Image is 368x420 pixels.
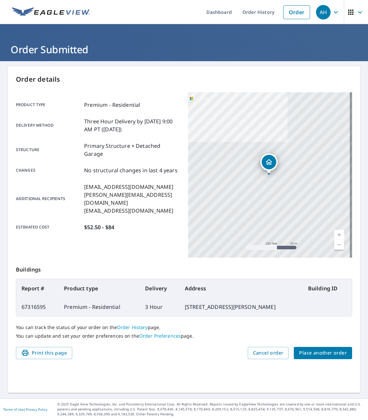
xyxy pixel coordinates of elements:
[84,183,180,191] p: [EMAIL_ADDRESS][DOMAIN_NAME]
[16,142,81,158] p: Structure
[139,333,181,339] a: Order Preferences
[140,298,180,316] td: 3 Hour
[59,298,140,316] td: Premium - Residential
[59,279,140,298] th: Product type
[12,7,90,17] img: EV Logo
[180,298,303,316] td: [STREET_ADDRESS][PERSON_NAME]
[84,101,140,109] p: Premium - Residential
[16,324,352,330] p: You can track the status of your order on the page.
[16,333,352,339] p: You can update and set your order preferences on the page.
[16,74,352,84] p: Order details
[84,166,178,174] p: No structural changes in last 4 years
[16,279,59,298] th: Report #
[26,407,47,412] a: Privacy Policy
[16,223,81,231] p: Estimated cost
[260,153,278,174] div: Dropped pin, building 1, Residential property, 191 Royal Oak St Newberg, OR 97132
[16,183,81,215] p: Additional recipients
[16,298,59,316] td: 67316595
[3,407,47,411] p: |
[140,279,180,298] th: Delivery
[316,5,331,20] div: AH
[248,347,289,359] button: Cancel order
[84,117,180,133] p: Three Hour Delivery by [DATE] 9:00 AM PT ([DATE])
[21,349,67,357] span: Print this page
[16,347,72,359] button: Print this page
[84,142,180,158] p: Primary Structure + Detached Garage
[253,349,284,357] span: Cancel order
[16,101,81,109] p: Product type
[180,279,303,298] th: Address
[303,279,352,298] th: Building ID
[84,223,114,231] p: $52.50 - $84
[57,402,365,417] p: © 2025 Eagle View Technologies, Inc. and Pictometry International Corp. All Rights Reserved. Repo...
[16,258,352,279] p: Buildings
[294,347,352,359] button: Place another order
[3,407,24,412] a: Terms of Use
[117,324,148,330] a: Order History
[8,43,360,56] h1: Order Submitted
[283,5,310,19] a: Order
[299,349,347,357] span: Place another order
[84,191,180,207] p: [PERSON_NAME][EMAIL_ADDRESS][DOMAIN_NAME]
[16,117,81,133] p: Delivery method
[334,240,344,250] a: Current Level 17, Zoom Out
[16,166,81,174] p: Changes
[334,230,344,240] a: Current Level 17, Zoom In
[84,207,180,215] p: [EMAIL_ADDRESS][DOMAIN_NAME]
